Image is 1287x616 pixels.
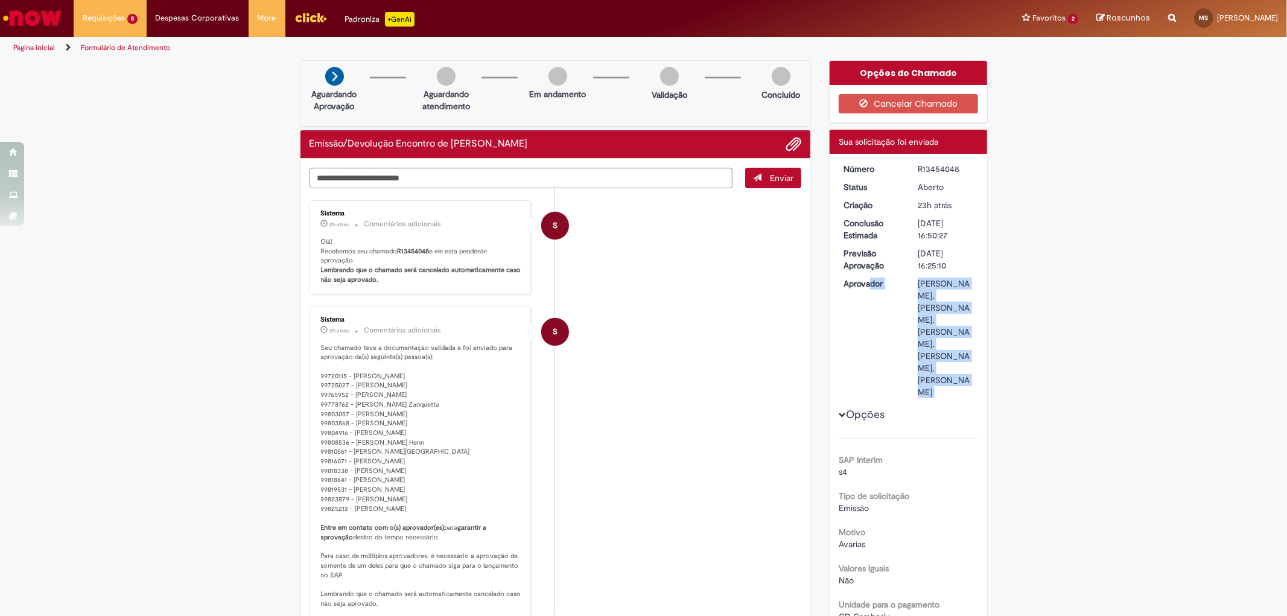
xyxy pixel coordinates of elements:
ul: Trilhas de página [9,37,849,59]
button: Adicionar anexos [786,136,801,152]
textarea: Digite sua mensagem aqui... [310,168,733,188]
span: 2h atrás [330,327,349,334]
img: click_logo_yellow_360x200.png [294,8,327,27]
dt: Número [834,163,909,175]
span: MS [1200,14,1209,22]
span: 5 [127,14,138,24]
div: Opções do Chamado [830,61,987,85]
span: Não [839,575,854,586]
div: System [541,212,569,240]
small: Comentários adicionais [364,325,442,335]
img: img-circle-grey.png [548,67,567,86]
div: 27/08/2025 17:50:23 [918,199,974,211]
img: ServiceNow [1,6,63,30]
img: arrow-next.png [325,67,344,86]
p: Seu chamado teve a documentação validada e foi enviado para aprovação da(s) seguinte(s) pessoa(s)... [321,343,522,609]
small: Comentários adicionais [364,219,442,229]
span: More [258,12,276,24]
b: garantir a aprovação [321,523,489,542]
span: Favoritos [1032,12,1066,24]
span: S [553,211,558,240]
span: s4 [839,466,847,477]
div: [DATE] 16:25:10 [918,247,974,271]
span: 2 [1068,14,1078,24]
dt: Status [834,181,909,193]
button: Enviar [745,168,801,188]
b: Valores Iguais [839,563,889,574]
h2: Emissão/Devolução Encontro de Contas Fornecedor Histórico de tíquete [310,139,528,150]
b: SAP Interim [839,454,883,465]
p: Aguardando atendimento [417,88,475,112]
span: Rascunhos [1107,12,1150,24]
p: +GenAi [385,12,415,27]
img: img-circle-grey.png [772,67,790,86]
div: System [541,318,569,346]
dt: Previsão Aprovação [834,247,909,271]
span: Requisições [83,12,125,24]
a: Formulário de Atendimento [81,43,170,52]
div: Sistema [321,210,522,217]
div: [DATE] 16:50:27 [918,217,974,241]
span: Despesas Corporativas [156,12,240,24]
b: Entre em contato com o(s) aprovador(es) [321,523,445,532]
img: img-circle-grey.png [437,67,456,86]
dt: Aprovador [834,278,909,290]
b: Unidade para o pagamento [839,599,939,610]
div: [PERSON_NAME], [PERSON_NAME], [PERSON_NAME], [PERSON_NAME], [PERSON_NAME] [918,278,974,398]
p: Validação [652,89,687,101]
span: Enviar [770,173,793,183]
p: Concluído [761,89,800,101]
dt: Criação [834,199,909,211]
a: Página inicial [13,43,55,52]
div: Sistema [321,316,522,323]
span: 23h atrás [918,200,952,211]
b: Motivo [839,527,865,538]
span: S [553,317,558,346]
dt: Conclusão Estimada [834,217,909,241]
span: [PERSON_NAME] [1217,13,1278,23]
span: 2h atrás [330,221,349,228]
time: 28/08/2025 15:25:12 [330,327,349,334]
span: Sua solicitação foi enviada [839,136,938,147]
b: Lembrando que o chamado será cancelado automaticamente caso não seja aprovado. [321,265,523,284]
div: Aberto [918,181,974,193]
p: Olá! Recebemos seu chamado e ele esta pendente aprovação. [321,237,522,285]
p: Aguardando Aprovação [305,88,364,112]
div: R13454048 [918,163,974,175]
p: Em andamento [529,88,586,100]
b: R13454048 [398,247,430,256]
span: Avarias [839,539,865,550]
a: Rascunhos [1096,13,1150,24]
div: Padroniza [345,12,415,27]
span: Emissão [839,503,869,513]
button: Cancelar Chamado [839,94,978,113]
time: 27/08/2025 17:50:23 [918,200,952,211]
img: img-circle-grey.png [660,67,679,86]
b: Tipo de solicitação [839,491,909,501]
